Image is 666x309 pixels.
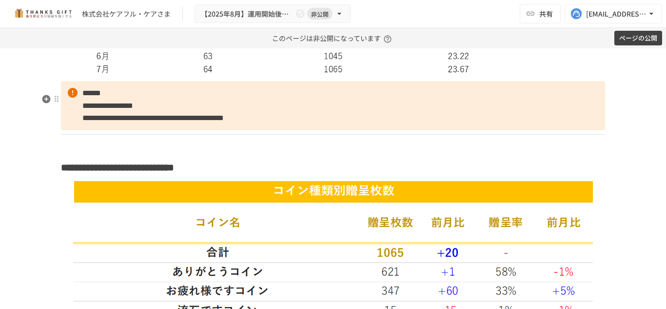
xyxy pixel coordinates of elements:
[586,8,646,20] div: [EMAIL_ADDRESS][DOMAIN_NAME]
[272,28,394,48] p: このページは非公開になっています
[614,31,662,46] button: ページの公開
[520,4,561,23] button: 共有
[12,6,74,21] img: mMP1OxWUAhQbsRWCurg7vIHe5HqDpP7qZo7fRoNLXQh
[565,4,662,23] button: [EMAIL_ADDRESS][DOMAIN_NAME]
[539,8,553,19] span: 共有
[201,8,294,20] span: 【2025年8月】運用開始後振り返りミーティング
[195,4,351,23] button: 【2025年8月】運用開始後振り返りミーティング非公開
[82,9,171,19] div: 株式会社ケアフル・ケアさま
[307,9,333,19] span: 非公開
